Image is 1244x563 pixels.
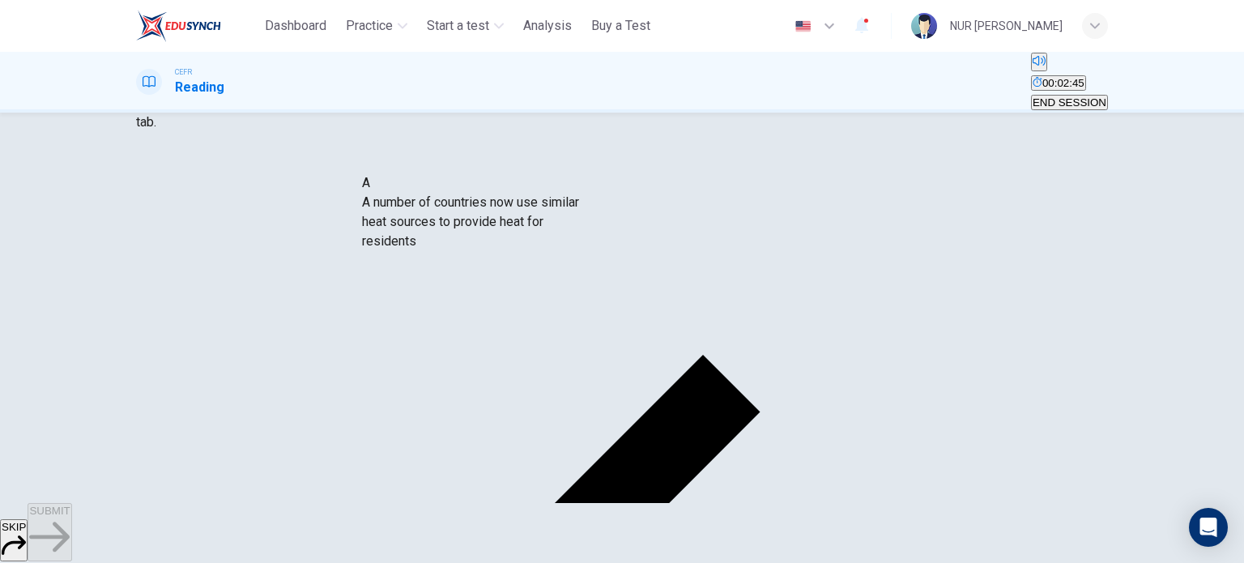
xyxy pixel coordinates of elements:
button: Practice [339,11,414,41]
span: SKIP [2,521,26,533]
span: CEFR [175,66,192,78]
button: Buy a Test [585,11,657,41]
span: END SESSION [1033,96,1106,109]
button: END SESSION [1031,95,1108,110]
div: NUR [PERSON_NAME] [950,16,1063,36]
span: SUBMIT [29,505,70,517]
button: Analysis [517,11,578,41]
h1: Reading [175,78,224,97]
button: Start a test [420,11,510,41]
span: Start a test [427,16,489,36]
button: SUBMIT [28,503,71,561]
button: Dashboard [258,11,333,41]
div: Open Intercom Messenger [1189,508,1228,547]
button: 00:02:45 [1031,75,1086,91]
img: Profile picture [911,13,937,39]
span: 00:02:45 [1042,77,1084,89]
div: Hide [1031,73,1108,92]
span: Practice [346,16,393,36]
span: Buy a Test [591,16,650,36]
div: Mute [1031,53,1108,73]
p: Click on the answer choices below to select your answers. To remove an answer choice, go to the A... [136,93,1108,132]
a: ELTC logo [136,10,258,42]
span: Analysis [523,16,572,36]
img: ELTC logo [136,10,221,42]
span: Dashboard [265,16,326,36]
img: en [793,20,813,32]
